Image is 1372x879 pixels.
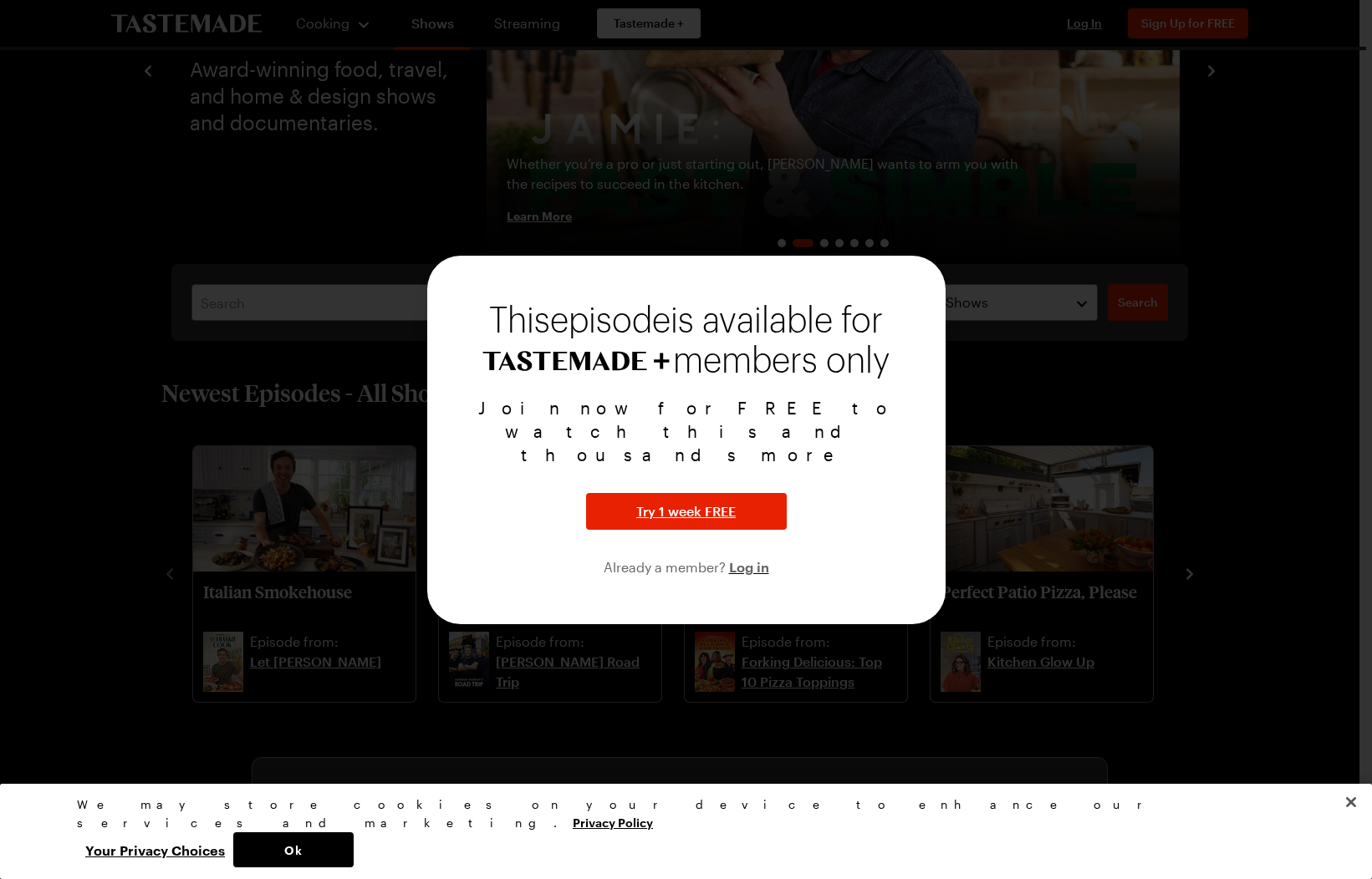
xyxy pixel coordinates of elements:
span: members only [673,343,890,379]
a: More information about your privacy, opens in a new tab [573,814,653,830]
span: Try 1 week FREE [636,501,736,521]
img: Tastemade+ [482,351,670,371]
span: Already a member? [604,559,729,575]
button: Your Privacy Choices [77,832,233,867]
div: We may store cookies on your device to enhance our services and marketing. [77,795,1281,832]
button: Try 1 week FREE [586,493,787,530]
button: Ok [233,832,354,867]
span: This episode is available for [489,304,883,338]
button: Log in [729,556,769,577]
div: Privacy [77,795,1281,867]
p: Join now for FREE to watch this and thousands more [447,396,926,466]
button: Close [1333,784,1369,821]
